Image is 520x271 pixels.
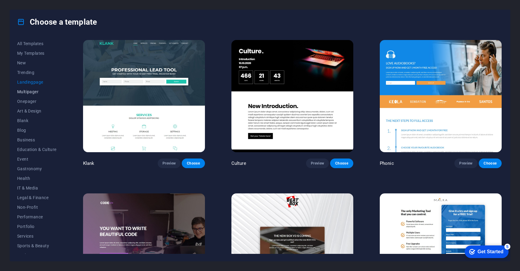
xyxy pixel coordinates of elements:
[182,159,205,168] button: Choose
[17,231,57,241] button: Services
[17,118,57,123] span: Blank
[335,161,348,166] span: Choose
[17,241,57,251] button: Sports & Beauty
[17,145,57,154] button: Education & Culture
[17,222,57,231] button: Portfolio
[17,154,57,164] button: Event
[17,186,57,190] span: IT & Media
[17,48,57,58] button: My Templates
[17,164,57,174] button: Gastronomy
[17,137,57,142] span: Business
[17,87,57,97] button: Multipager
[17,128,57,133] span: Blog
[17,125,57,135] button: Blog
[231,40,353,152] img: Culture
[17,60,57,65] span: New
[17,234,57,239] span: Services
[162,161,176,166] span: Preview
[380,160,394,166] p: Phonic
[484,161,497,166] span: Choose
[330,159,353,168] button: Choose
[17,253,57,258] span: Trades
[17,77,57,87] button: Landingpage
[17,214,57,219] span: Performance
[17,116,57,125] button: Blank
[17,251,57,260] button: Trades
[17,89,57,94] span: Multipager
[17,174,57,183] button: Health
[17,147,57,152] span: Education & Culture
[17,176,57,181] span: Health
[158,159,181,168] button: Preview
[83,40,205,152] img: Klank
[17,97,57,106] button: Onepager
[83,160,94,166] p: Klank
[17,80,57,85] span: Landingpage
[17,166,57,171] span: Gastronomy
[459,161,472,166] span: Preview
[17,58,57,68] button: New
[306,159,329,168] button: Preview
[45,1,51,7] div: 5
[5,3,49,16] div: Get Started 5 items remaining, 0% complete
[17,51,57,56] span: My Templates
[479,159,502,168] button: Choose
[17,99,57,104] span: Onepager
[17,135,57,145] button: Business
[187,161,200,166] span: Choose
[380,40,502,152] img: Phonic
[18,7,44,12] div: Get Started
[17,224,57,229] span: Portfolio
[454,159,477,168] button: Preview
[17,68,57,77] button: Trending
[17,212,57,222] button: Performance
[17,195,57,200] span: Legal & Finance
[17,205,57,210] span: Non-Profit
[17,39,57,48] button: All Templates
[17,202,57,212] button: Non-Profit
[17,243,57,248] span: Sports & Beauty
[17,70,57,75] span: Trending
[17,193,57,202] button: Legal & Finance
[17,109,57,113] span: Art & Design
[17,183,57,193] button: IT & Media
[17,41,57,46] span: All Templates
[231,160,246,166] p: Culture
[311,161,324,166] span: Preview
[17,17,97,27] h4: Choose a template
[17,106,57,116] button: Art & Design
[17,157,57,162] span: Event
